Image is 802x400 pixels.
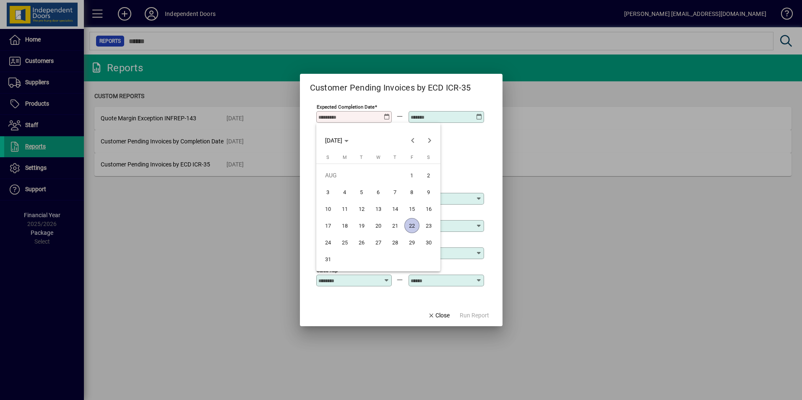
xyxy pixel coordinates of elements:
[353,200,370,217] button: Tue Aug 12 2025
[388,184,403,200] span: 7
[404,184,419,200] span: 8
[387,217,404,234] button: Thu Aug 21 2025
[404,234,420,251] button: Fri Aug 29 2025
[320,218,336,233] span: 17
[404,168,419,183] span: 1
[320,200,336,217] button: Sun Aug 10 2025
[371,235,386,250] span: 27
[388,201,403,216] span: 14
[371,218,386,233] span: 20
[354,218,369,233] span: 19
[337,235,352,250] span: 25
[370,217,387,234] button: Wed Aug 20 2025
[337,184,352,200] span: 4
[404,184,420,200] button: Fri Aug 08 2025
[353,217,370,234] button: Tue Aug 19 2025
[370,200,387,217] button: Wed Aug 13 2025
[354,235,369,250] span: 26
[336,200,353,217] button: Mon Aug 11 2025
[354,184,369,200] span: 5
[370,234,387,251] button: Wed Aug 27 2025
[404,200,420,217] button: Fri Aug 15 2025
[320,252,336,267] span: 31
[421,235,436,250] span: 30
[371,184,386,200] span: 6
[320,217,336,234] button: Sun Aug 17 2025
[404,218,419,233] span: 22
[320,251,336,268] button: Sun Aug 31 2025
[337,218,352,233] span: 18
[387,200,404,217] button: Thu Aug 14 2025
[427,155,430,160] span: S
[337,201,352,216] span: 11
[343,155,347,160] span: M
[420,184,437,200] button: Sat Aug 09 2025
[388,235,403,250] span: 28
[336,184,353,200] button: Mon Aug 04 2025
[404,217,420,234] button: Fri Aug 22 2025
[388,218,403,233] span: 21
[404,201,419,216] span: 15
[371,201,386,216] span: 13
[411,155,413,160] span: F
[387,184,404,200] button: Thu Aug 07 2025
[320,234,336,251] button: Sun Aug 24 2025
[320,184,336,200] span: 3
[420,167,437,184] button: Sat Aug 02 2025
[404,132,421,149] button: Previous month
[322,133,352,148] button: Choose month and year
[325,137,342,144] span: [DATE]
[353,234,370,251] button: Tue Aug 26 2025
[360,155,363,160] span: T
[336,217,353,234] button: Mon Aug 18 2025
[421,201,436,216] span: 16
[421,184,436,200] span: 9
[404,235,419,250] span: 29
[336,234,353,251] button: Mon Aug 25 2025
[354,201,369,216] span: 12
[326,155,329,160] span: S
[376,155,380,160] span: W
[320,167,404,184] td: AUG
[320,201,336,216] span: 10
[320,184,336,200] button: Sun Aug 03 2025
[387,234,404,251] button: Thu Aug 28 2025
[393,155,396,160] span: T
[421,132,438,149] button: Next month
[370,184,387,200] button: Wed Aug 06 2025
[404,167,420,184] button: Fri Aug 01 2025
[353,184,370,200] button: Tue Aug 05 2025
[420,200,437,217] button: Sat Aug 16 2025
[420,217,437,234] button: Sat Aug 23 2025
[320,235,336,250] span: 24
[421,218,436,233] span: 23
[421,168,436,183] span: 2
[420,234,437,251] button: Sat Aug 30 2025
